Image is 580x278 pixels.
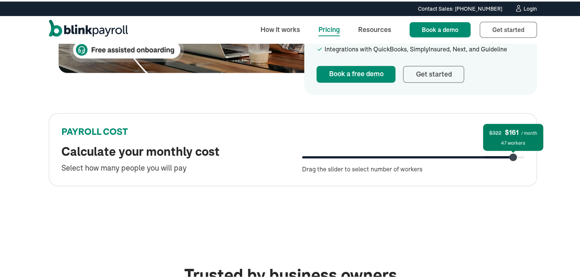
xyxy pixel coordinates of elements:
[61,161,284,172] div: Select how many people you will pay
[403,64,464,81] a: Get started
[352,20,397,36] a: Resources
[492,24,524,32] span: Get started
[410,21,471,36] a: Book a demo
[422,24,458,32] span: Book a demo
[521,129,537,134] span: / month
[524,5,537,10] div: Login
[480,20,537,36] a: Get started
[324,43,525,52] div: Integrations with QuickBooks, SimplyInsured, Next, and Guideline
[489,128,501,135] span: $322
[61,124,284,137] div: PAYROLL COST
[505,127,519,135] span: $161
[254,20,306,36] a: How it works
[501,138,525,145] div: 47 workers
[302,163,524,172] div: Drag the slider to select number of workers
[312,20,346,36] a: Pricing
[514,3,537,11] a: Login
[418,3,502,11] div: Contact Sales: [PHONE_NUMBER]
[317,64,395,81] a: Book a free demo
[61,143,284,158] h2: Calculate your monthly cost
[49,18,128,38] a: home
